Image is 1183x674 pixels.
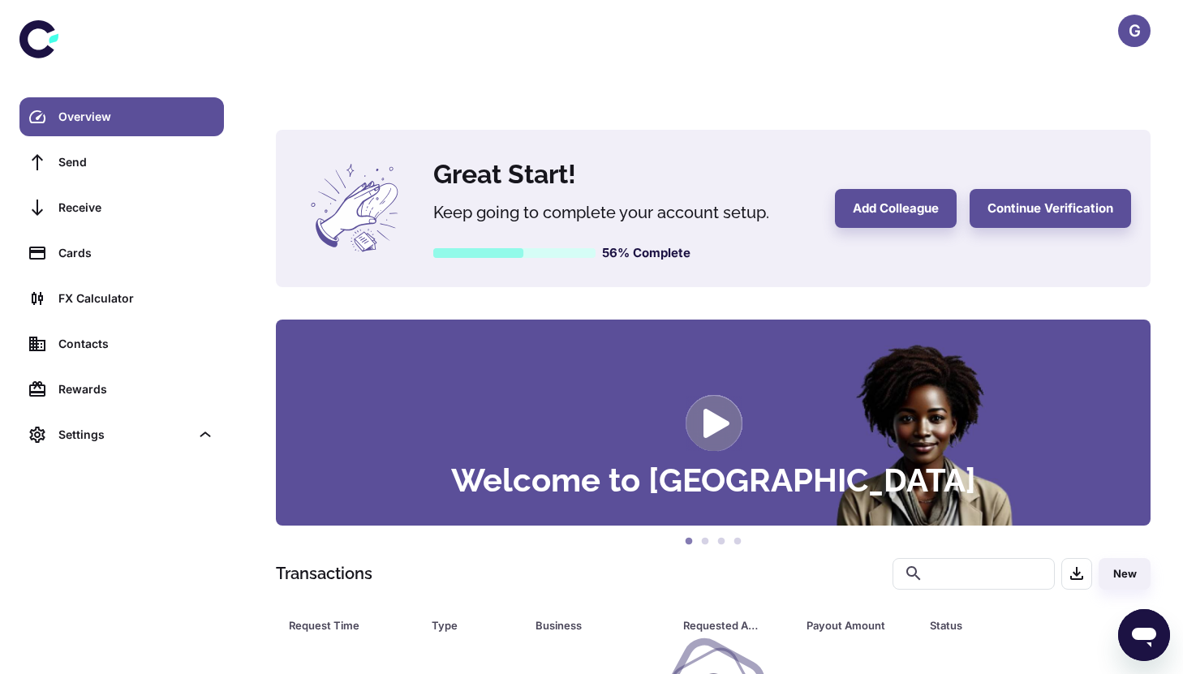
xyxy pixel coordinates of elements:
div: Send [58,153,214,171]
span: Request Time [289,614,412,637]
div: Receive [58,199,214,217]
button: Add Colleague [835,189,957,228]
span: Status [930,614,1083,637]
a: Rewards [19,370,224,409]
a: FX Calculator [19,279,224,318]
div: FX Calculator [58,290,214,307]
div: Type [432,614,495,637]
button: G [1118,15,1151,47]
div: Status [930,614,1062,637]
div: Requested Amount [683,614,766,637]
button: 1 [681,534,697,550]
h1: Transactions [276,561,372,586]
button: 3 [713,534,729,550]
a: Overview [19,97,224,136]
a: Cards [19,234,224,273]
div: Overview [58,108,214,126]
div: Settings [19,415,224,454]
a: Send [19,143,224,182]
div: Contacts [58,335,214,353]
h4: Great Start! [433,155,815,194]
div: Request Time [289,614,391,637]
div: Rewards [58,380,214,398]
span: Requested Amount [683,614,787,637]
span: Type [432,614,516,637]
button: Continue Verification [970,189,1131,228]
span: Payout Amount [807,614,910,637]
div: Settings [58,426,190,444]
iframe: Button to launch messaging window [1118,609,1170,661]
div: Cards [58,244,214,262]
a: Receive [19,188,224,227]
h5: Keep going to complete your account setup. [433,200,815,225]
h3: Welcome to [GEOGRAPHIC_DATA] [451,464,976,496]
button: 4 [729,534,746,550]
button: 2 [697,534,713,550]
h6: 56% Complete [602,244,690,263]
button: New [1099,558,1151,590]
div: Payout Amount [807,614,889,637]
a: Contacts [19,324,224,363]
